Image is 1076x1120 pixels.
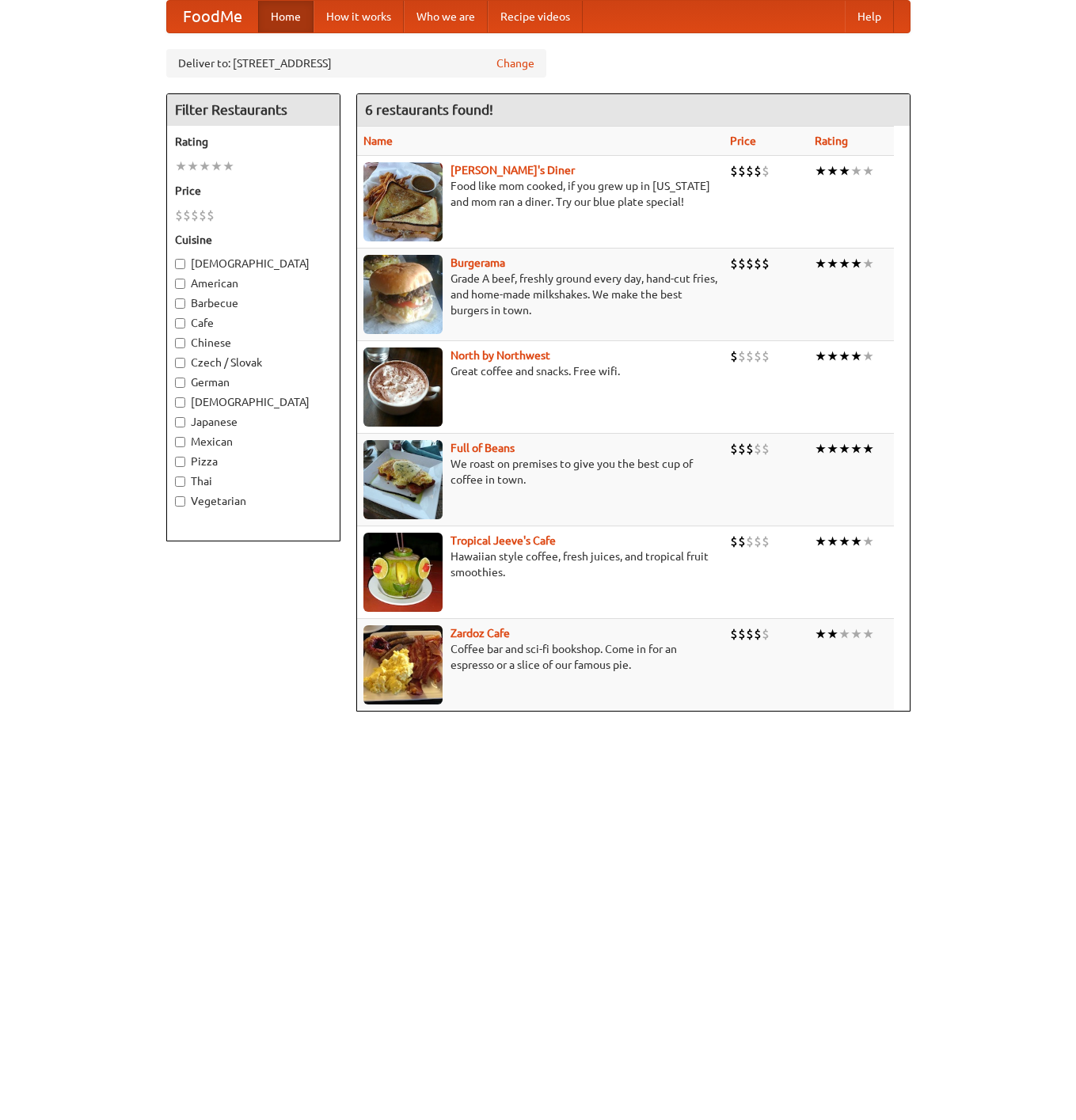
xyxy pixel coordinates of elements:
[363,178,717,210] p: Food like mom cooked, if you grew up in [US_STATE] and mom ran a diner. Try our blue plate special!
[183,207,191,224] li: $
[862,255,874,272] li: ★
[746,625,754,643] li: $
[175,476,185,487] input: Thai
[838,255,850,272] li: ★
[175,298,185,309] input: Barbecue
[175,414,332,430] label: Japanese
[167,1,258,32] a: FoodMe
[838,440,850,457] li: ★
[175,338,185,348] input: Chinese
[850,162,862,180] li: ★
[850,255,862,272] li: ★
[862,625,874,643] li: ★
[175,207,183,224] li: $
[730,347,738,365] li: $
[754,440,762,457] li: $
[451,534,556,547] a: Tropical Jeeve's Cafe
[815,347,827,365] li: ★
[175,295,332,311] label: Barbecue
[762,533,770,550] li: $
[862,347,874,365] li: ★
[365,102,493,117] ng-pluralize: 6 restaurants found!
[166,49,546,78] div: Deliver to: [STREET_ADDRESS]
[175,394,332,410] label: [DEMOGRAPHIC_DATA]
[754,347,762,365] li: $
[815,255,827,272] li: ★
[746,347,754,365] li: $
[199,207,207,224] li: $
[175,232,332,248] h5: Cuisine
[730,625,738,643] li: $
[850,347,862,365] li: ★
[730,440,738,457] li: $
[451,256,505,269] a: Burgerama
[404,1,488,32] a: Who we are
[314,1,404,32] a: How it works
[363,271,717,318] p: Grade A beef, freshly ground every day, hand-cut fries, and home-made milkshakes. We make the bes...
[175,493,332,509] label: Vegetarian
[730,533,738,550] li: $
[258,1,314,32] a: Home
[738,533,746,550] li: $
[363,255,443,334] img: burgerama.jpg
[187,158,199,175] li: ★
[738,255,746,272] li: $
[762,347,770,365] li: $
[815,162,827,180] li: ★
[207,207,215,224] li: $
[451,627,510,640] a: Zardoz Cafe
[862,162,874,180] li: ★
[746,255,754,272] li: $
[451,442,515,454] a: Full of Beans
[827,625,838,643] li: ★
[211,158,222,175] li: ★
[762,255,770,272] li: $
[175,437,185,447] input: Mexican
[363,347,443,427] img: north.jpg
[488,1,583,32] a: Recipe videos
[827,347,838,365] li: ★
[175,318,185,328] input: Cafe
[827,162,838,180] li: ★
[363,625,443,704] img: zardoz.jpg
[827,440,838,457] li: ★
[175,417,185,427] input: Japanese
[175,355,332,370] label: Czech / Slovak
[746,533,754,550] li: $
[175,275,332,291] label: American
[175,496,185,507] input: Vegetarian
[815,135,848,147] a: Rating
[363,549,717,580] p: Hawaiian style coffee, fresh juices, and tropical fruit smoothies.
[222,158,234,175] li: ★
[815,440,827,457] li: ★
[754,625,762,643] li: $
[175,335,332,351] label: Chinese
[191,207,199,224] li: $
[175,457,185,467] input: Pizza
[363,533,443,612] img: jeeves.jpg
[175,358,185,368] input: Czech / Slovak
[862,533,874,550] li: ★
[850,533,862,550] li: ★
[838,533,850,550] li: ★
[838,162,850,180] li: ★
[175,473,332,489] label: Thai
[827,533,838,550] li: ★
[175,259,185,269] input: [DEMOGRAPHIC_DATA]
[838,625,850,643] li: ★
[815,625,827,643] li: ★
[199,158,211,175] li: ★
[363,135,393,147] a: Name
[363,641,717,673] p: Coffee bar and sci-fi bookshop. Come in for an espresso or a slice of our famous pie.
[815,533,827,550] li: ★
[167,94,340,126] h4: Filter Restaurants
[363,456,717,488] p: We roast on premises to give you the best cup of coffee in town.
[754,255,762,272] li: $
[730,135,756,147] a: Price
[363,440,443,519] img: beans.jpg
[762,162,770,180] li: $
[746,162,754,180] li: $
[738,347,746,365] li: $
[451,349,550,362] b: North by Northwest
